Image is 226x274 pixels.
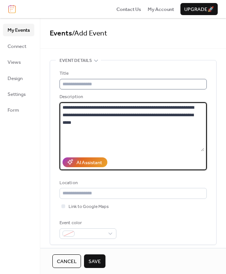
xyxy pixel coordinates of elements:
span: Design [8,75,23,82]
span: Event details [60,57,92,65]
img: logo [8,5,16,13]
div: Event color [60,219,115,227]
span: My Account [148,6,174,13]
div: Title [60,70,205,77]
a: Form [3,104,34,116]
a: Connect [3,40,34,52]
a: Contact Us [116,5,141,13]
a: Views [3,56,34,68]
span: Link to Google Maps [69,203,109,211]
a: My Events [3,24,34,36]
button: Save [84,254,105,268]
span: / Add Event [72,26,107,40]
button: AI Assistant [63,157,107,167]
span: Upgrade 🚀 [184,6,214,13]
a: Events [50,26,72,40]
a: Settings [3,88,34,100]
span: My Events [8,26,30,34]
a: Design [3,72,34,84]
span: Contact Us [116,6,141,13]
div: Description [60,93,205,101]
span: Views [8,58,21,66]
button: Upgrade🚀 [180,3,218,15]
div: Location [60,179,205,187]
div: AI Assistant [76,159,102,166]
span: Settings [8,91,26,98]
span: Connect [8,43,26,50]
span: Form [8,106,19,114]
span: Cancel [57,258,76,265]
a: My Account [148,5,174,13]
span: Save [89,258,101,265]
button: Cancel [52,254,81,268]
